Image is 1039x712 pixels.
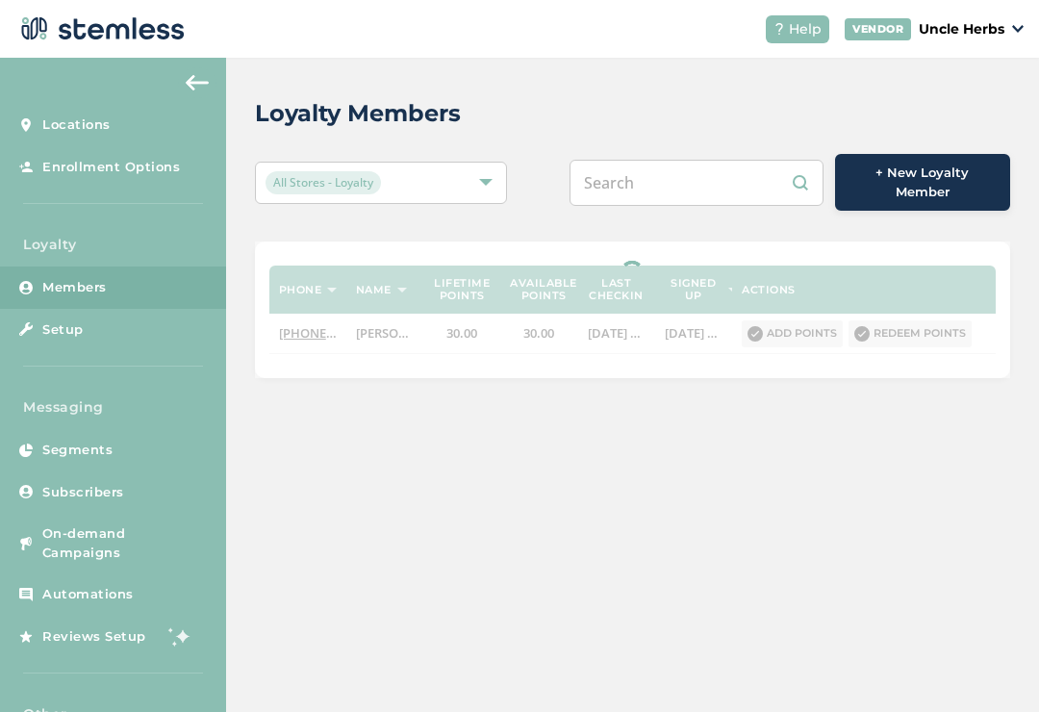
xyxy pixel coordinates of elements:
[42,524,207,562] span: On-demand Campaigns
[42,158,180,177] span: Enrollment Options
[15,10,185,48] img: logo-dark-0685b13c.svg
[161,617,199,655] img: glitter-stars-b7820f95.gif
[42,585,134,604] span: Automations
[42,278,107,297] span: Members
[919,19,1004,39] p: Uncle Herbs
[789,19,822,39] span: Help
[42,627,146,647] span: Reviews Setup
[835,154,1010,211] button: + New Loyalty Member
[850,164,995,201] span: + New Loyalty Member
[1012,25,1024,33] img: icon_down-arrow-small-66adaf34.svg
[773,23,785,35] img: icon-help-white-03924b79.svg
[42,483,124,502] span: Subscribers
[42,320,84,340] span: Setup
[186,75,209,90] img: icon-arrow-back-accent-c549486e.svg
[570,160,824,206] input: Search
[42,441,113,460] span: Segments
[42,115,111,135] span: Locations
[266,171,381,194] span: All Stores - Loyalty
[943,620,1039,712] iframe: Chat Widget
[255,96,461,131] h2: Loyalty Members
[845,18,911,40] div: VENDOR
